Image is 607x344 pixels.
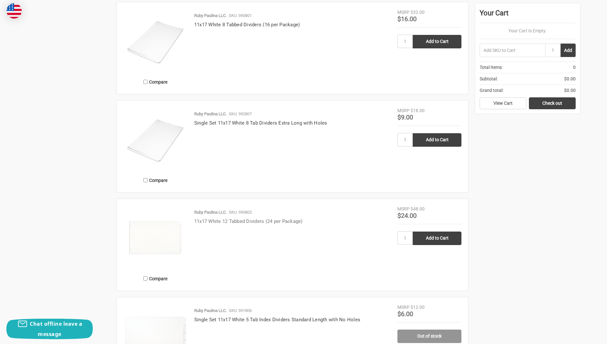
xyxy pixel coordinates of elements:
[564,87,576,94] span: $0.00
[411,206,425,211] span: $48.00
[143,80,148,84] input: Compare
[480,97,526,110] a: View Cart
[411,305,425,310] span: $12.00
[397,113,413,121] span: $9.00
[124,9,188,73] img: 11x17 White 8 Tabbed Dividers (16 per Package)
[194,218,303,224] a: 11x17 White 12 Tabbed Dividers (24 per Package)
[561,44,576,57] button: Add
[397,107,410,114] div: MSRP
[413,232,461,245] input: Add to Cart
[30,320,82,338] span: Chat offline leave a message
[411,108,425,113] span: $18.00
[229,307,252,314] p: SKU: 591806
[143,178,148,182] input: Compare
[411,10,425,15] span: $32.00
[124,107,188,171] img: Single Set 11x17 White 8 Tab Dividers Extra Long with Holes
[124,77,188,87] label: Compare
[413,35,461,48] input: Add to Cart
[480,28,576,34] p: Your Cart Is Empty.
[194,120,327,126] a: Single Set 11x17 White 8 Tab Dividers Extra Long with Holes
[124,206,188,270] img: 11x17 White 12 Tabbed Dividers (24 per Package)
[229,111,252,117] p: SKU: 592807
[397,304,410,311] div: MSRP
[480,8,576,23] div: Your Cart
[413,133,461,147] input: Add to Cart
[397,9,410,16] div: MSRP
[480,44,545,57] input: Add SKU to Cart
[124,175,188,185] label: Compare
[6,319,93,339] button: Chat offline leave a message
[397,206,410,212] div: MSRP
[397,310,413,318] span: $6.00
[397,330,461,343] a: Out of stock
[480,87,503,94] span: Grand total:
[564,76,576,82] span: $0.00
[194,12,227,19] p: Ruby Paulina LLC.
[229,209,252,216] p: SKU: 590802
[229,12,252,19] p: SKU: 590801
[194,111,227,117] p: Ruby Paulina LLC.
[397,15,417,23] span: $16.00
[480,76,498,82] span: Subtotal:
[124,273,188,284] label: Compare
[194,307,227,314] p: Ruby Paulina LLC.
[194,317,360,323] a: Single Set 11x17 White 5 Tab Index Dividers Standard Length with No Holes
[6,3,22,19] img: duty and tax information for United States
[529,97,576,110] a: Check out
[194,209,227,216] p: Ruby Paulina LLC.
[397,212,417,219] span: $24.00
[480,64,503,71] span: Total Items:
[573,64,576,71] span: 0
[143,276,148,281] input: Compare
[194,22,300,28] a: 11x17 White 8 Tabbed Dividers (16 per Package)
